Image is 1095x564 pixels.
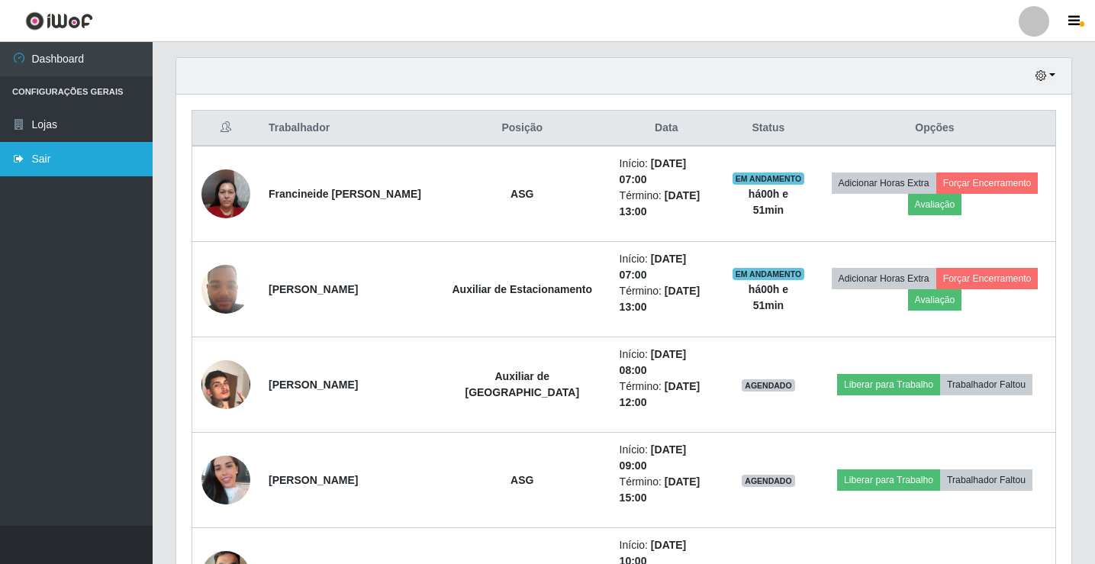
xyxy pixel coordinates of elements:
[201,437,250,524] img: 1750447582660.jpeg
[269,474,358,486] strong: [PERSON_NAME]
[610,111,723,147] th: Data
[749,188,788,216] strong: há 00 h e 51 min
[452,283,592,295] strong: Auxiliar de Estacionamento
[269,379,358,391] strong: [PERSON_NAME]
[940,469,1032,491] button: Trabalhador Faltou
[620,443,687,472] time: [DATE] 09:00
[620,156,713,188] li: Início:
[620,379,713,411] li: Término:
[733,172,805,185] span: EM ANDAMENTO
[269,283,358,295] strong: [PERSON_NAME]
[259,111,434,147] th: Trabalhador
[837,374,940,395] button: Liberar para Trabalho
[814,111,1056,147] th: Opções
[620,442,713,474] li: Início:
[510,474,533,486] strong: ASG
[936,268,1039,289] button: Forçar Encerramento
[749,283,788,311] strong: há 00 h e 51 min
[434,111,610,147] th: Posição
[936,172,1039,194] button: Forçar Encerramento
[201,161,250,226] img: 1735852864597.jpeg
[620,283,713,315] li: Término:
[832,268,936,289] button: Adicionar Horas Extra
[908,194,962,215] button: Avaliação
[940,374,1032,395] button: Trabalhador Faltou
[620,474,713,506] li: Término:
[620,348,687,376] time: [DATE] 08:00
[742,379,795,392] span: AGENDADO
[201,256,250,321] img: 1694719722854.jpeg
[733,268,805,280] span: EM ANDAMENTO
[620,251,713,283] li: Início:
[620,253,687,281] time: [DATE] 07:00
[723,111,814,147] th: Status
[201,341,250,428] img: 1726002463138.jpeg
[620,157,687,185] time: [DATE] 07:00
[832,172,936,194] button: Adicionar Horas Extra
[269,188,421,200] strong: Francineide [PERSON_NAME]
[742,475,795,487] span: AGENDADO
[620,188,713,220] li: Término:
[510,188,533,200] strong: ASG
[620,346,713,379] li: Início:
[465,370,579,398] strong: Auxiliar de [GEOGRAPHIC_DATA]
[908,289,962,311] button: Avaliação
[837,469,940,491] button: Liberar para Trabalho
[25,11,93,31] img: CoreUI Logo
